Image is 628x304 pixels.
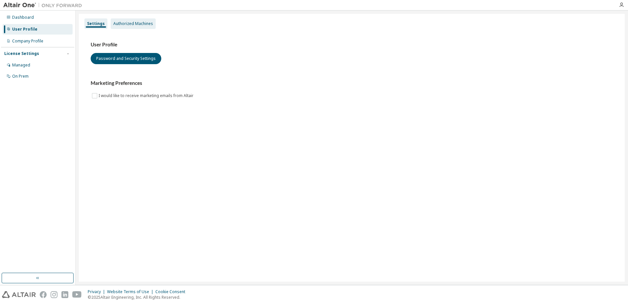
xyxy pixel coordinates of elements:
div: Website Terms of Use [107,289,155,294]
h3: User Profile [91,41,613,48]
img: altair_logo.svg [2,291,36,298]
img: Altair One [3,2,85,9]
div: Dashboard [12,15,34,20]
img: youtube.svg [72,291,82,298]
div: Privacy [88,289,107,294]
div: Authorized Machines [113,21,153,26]
p: © 2025 Altair Engineering, Inc. All Rights Reserved. [88,294,189,300]
div: Company Profile [12,38,43,44]
div: Settings [87,21,105,26]
img: facebook.svg [40,291,47,298]
img: linkedin.svg [61,291,68,298]
div: On Prem [12,74,29,79]
div: User Profile [12,27,37,32]
label: I would like to receive marketing emails from Altair [99,92,195,100]
div: Managed [12,63,30,68]
button: Password and Security Settings [91,53,161,64]
div: Cookie Consent [155,289,189,294]
h3: Marketing Preferences [91,80,613,87]
img: instagram.svg [51,291,57,298]
div: License Settings [4,51,39,56]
